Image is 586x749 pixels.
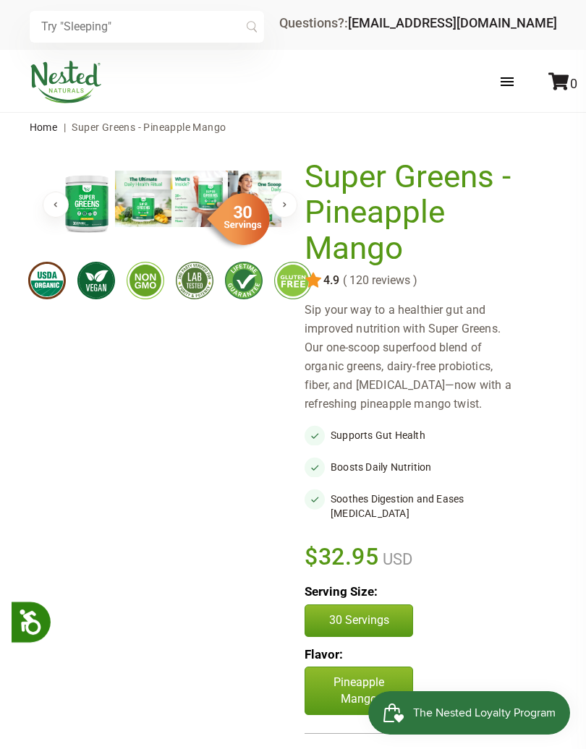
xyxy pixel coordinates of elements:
[72,121,226,133] span: Super Greens - Pineapple Mango
[28,262,66,299] img: usdaorganic
[322,274,339,287] span: 4.9
[305,584,378,599] b: Serving Size:
[339,274,417,287] span: ( 120 reviews )
[30,121,58,133] a: Home
[59,171,115,236] img: Super Greens - Pineapple Mango
[305,604,413,636] button: 30 Servings
[305,489,528,523] li: Soothes Digestion and Eases [MEDICAL_DATA]
[127,262,164,299] img: gmofree
[30,11,264,43] input: Try "Sleeping"
[305,647,343,662] b: Flavor:
[548,76,577,91] a: 0
[305,301,528,414] div: Sip your way to a healthier gut and improved nutrition with Super Greens. Our one-scoop superfood...
[271,192,297,218] button: Next
[43,192,69,218] button: Previous
[305,159,521,267] h1: Super Greens - Pineapple Mango
[348,15,557,30] a: [EMAIL_ADDRESS][DOMAIN_NAME]
[176,262,213,299] img: thirdpartytested
[228,171,284,227] img: Super Greens - Pineapple Mango
[30,113,557,142] nav: breadcrumbs
[171,171,228,227] img: Super Greens - Pineapple Mango
[198,188,270,250] img: sg-servings-30.png
[274,262,312,299] img: glutenfree
[305,541,379,573] span: $32.95
[570,76,577,91] span: 0
[115,171,171,227] img: Super Greens - Pineapple Mango
[305,457,528,477] li: Boosts Daily Nutrition
[305,667,413,715] p: Pineapple Mango
[320,612,398,628] p: 30 Servings
[305,272,322,289] img: star.svg
[60,121,69,133] span: |
[77,262,115,299] img: vegan
[225,262,263,299] img: lifetimeguarantee
[279,17,557,30] div: Questions?:
[305,425,528,445] li: Supports Gut Health
[379,550,412,568] span: USD
[368,691,572,735] iframe: Button to open loyalty program pop-up
[30,61,102,103] img: Nested Naturals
